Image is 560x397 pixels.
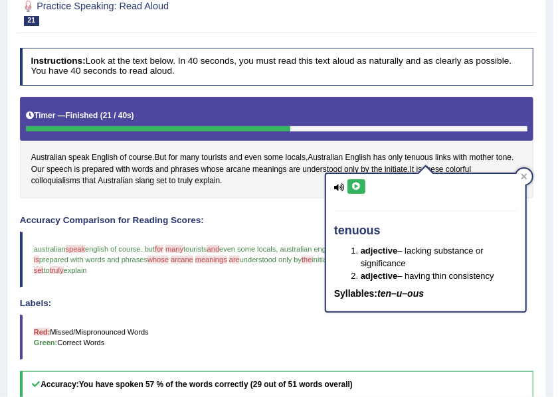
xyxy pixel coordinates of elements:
[34,256,39,264] span: is
[132,111,134,120] b: )
[195,175,220,187] span: Click to see word definition
[165,245,183,253] span: many
[201,152,227,164] span: Click to see word definition
[361,244,517,270] li: – lacking substance or significance
[201,164,224,176] span: Click to see word definition
[405,152,433,164] span: Click to see word definition
[171,164,199,176] span: Click to see word definition
[34,328,50,336] b: Red:
[334,224,517,238] h4: tenuous
[68,152,90,164] span: Click to see word definition
[43,266,49,274] span: to
[74,164,80,176] span: Click to see word definition
[50,266,64,274] span: truly
[169,152,178,164] span: Click to see word definition
[207,245,219,253] span: and
[66,111,98,120] b: Finished
[20,48,534,86] h4: Look at the text below. In 40 seconds, you must read this text aloud as naturally and as clearly ...
[156,175,167,187] span: Click to see word definition
[132,164,153,176] span: Click to see word definition
[64,266,87,274] span: explain
[82,175,96,187] span: Click to see word definition
[183,245,207,253] span: tourists
[24,16,39,26] span: 21
[47,164,72,176] span: Click to see word definition
[373,152,386,164] span: Click to see word definition
[155,152,167,164] span: Click to see word definition
[264,152,283,164] span: Click to see word definition
[171,256,193,264] span: arcane
[276,245,278,253] span: ,
[334,289,517,299] h5: Syllables:
[302,256,312,264] span: the
[435,152,451,164] span: Click to see word definition
[289,164,300,176] span: Click to see word definition
[129,152,153,164] span: Click to see word definition
[155,245,163,253] span: for
[100,111,103,120] b: (
[361,271,398,281] b: adjective
[31,175,80,187] span: Click to see word definition
[98,175,133,187] span: Click to see word definition
[180,152,199,164] span: Click to see word definition
[286,152,306,164] span: Click to see word definition
[229,152,242,164] span: Click to see word definition
[345,152,371,164] span: Click to see word definition
[377,288,424,299] em: ten–u–ous
[20,216,534,226] h4: Accuracy Comparison for Reading Scores:
[252,164,287,176] span: Click to see word definition
[26,112,134,120] h5: Timer —
[145,245,155,253] span: but
[226,164,250,176] span: Click to see word definition
[361,246,398,256] b: adjective
[308,152,343,164] span: Click to see word definition
[20,315,534,360] blockquote: Missed/Mispronounced Words Correct Words
[31,152,66,164] span: Click to see word definition
[147,256,169,264] span: whose
[79,380,353,389] b: You have spoken 57 % of the words correctly (29 out of 51 words overall)
[141,245,143,253] span: .
[361,270,517,282] li: – having thin consistency
[34,245,66,253] span: australian
[302,164,342,176] span: Click to see word definition
[155,164,169,176] span: Click to see word definition
[92,152,118,164] span: Click to see word definition
[120,152,126,164] span: Click to see word definition
[244,152,262,164] span: Click to see word definition
[136,175,154,187] span: Click to see word definition
[103,111,132,120] b: 21 / 40s
[82,164,114,176] span: Click to see word definition
[39,256,147,264] span: prepared with words and phrases
[116,164,130,176] span: Click to see word definition
[178,175,193,187] span: Click to see word definition
[195,256,227,264] span: meanings
[66,245,85,253] span: speak
[169,175,175,187] span: Click to see word definition
[496,152,512,164] span: Click to see word definition
[34,266,44,274] span: set
[280,245,351,253] span: australian english has
[453,152,467,164] span: Click to see word definition
[240,256,302,264] span: understood only by
[470,152,494,164] span: Click to see word definition
[34,339,58,347] b: Green:
[85,245,141,253] span: english of course
[219,245,276,253] span: even some locals
[20,299,534,309] h4: Labels:
[312,256,333,264] span: initiate
[229,256,240,264] span: are
[31,56,85,66] b: Instructions:
[31,164,45,176] span: Click to see word definition
[388,152,403,164] span: Click to see word definition
[20,97,534,198] div: . , . . .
